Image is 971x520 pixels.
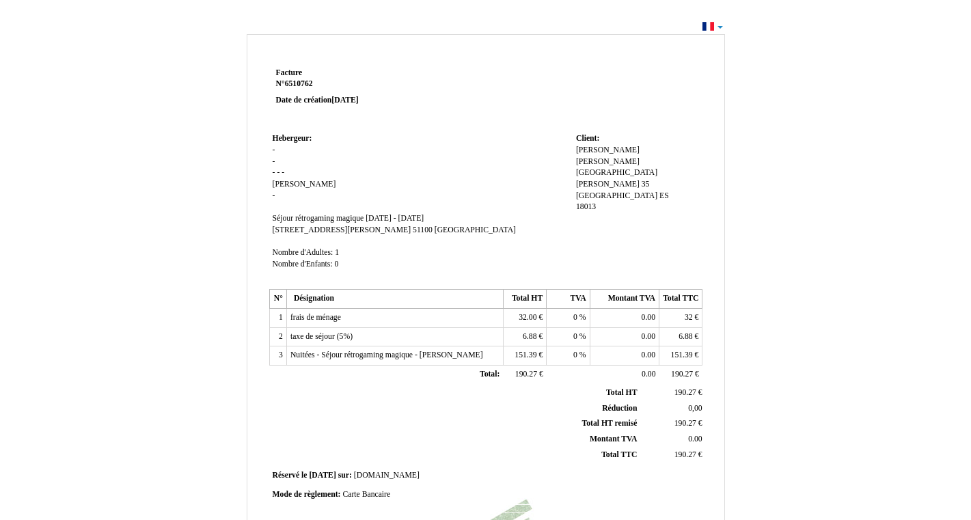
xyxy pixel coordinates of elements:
span: - [277,168,279,177]
span: Facture [276,68,303,77]
span: taxe de séjour (5%) [290,332,353,341]
span: 0 [573,332,577,341]
span: - [273,146,275,154]
span: 0.00 [642,351,655,359]
span: 151.39 [671,351,693,359]
span: Total HT [606,388,637,397]
th: TVA [547,290,590,309]
span: [DOMAIN_NAME] [354,471,420,480]
td: 3 [269,346,286,366]
span: - [273,191,275,200]
span: 32.00 [519,313,536,322]
span: 190.27 [674,388,696,397]
span: Total: [480,370,500,379]
span: 0 [335,260,339,269]
td: € [640,385,705,400]
span: Carte Bancaire [342,490,390,499]
span: [PERSON_NAME] [273,180,336,189]
span: 32 [685,313,693,322]
td: % [547,309,590,328]
span: [GEOGRAPHIC_DATA] [576,191,657,200]
strong: Date de création [276,96,359,105]
td: € [659,346,702,366]
span: 190.27 [515,370,537,379]
span: [DATE] [309,471,336,480]
span: 0 [573,313,577,322]
span: 0.00 [642,332,655,341]
td: € [503,327,546,346]
span: Montant TVA [590,435,637,443]
span: 6.88 [523,332,536,341]
td: € [659,366,702,385]
span: 0.00 [642,313,655,322]
th: N° [269,290,286,309]
td: € [640,416,705,432]
span: [STREET_ADDRESS][PERSON_NAME] [273,225,411,234]
span: 51100 [413,225,433,234]
td: 2 [269,327,286,346]
td: % [547,346,590,366]
span: 0.00 [688,435,702,443]
span: Nuitées - Séjour rétrogaming magique - [PERSON_NAME] [290,351,483,359]
span: 0 [573,351,577,359]
td: 1 [269,309,286,328]
span: - [273,168,275,177]
th: Désignation [286,290,503,309]
span: frais de ménage [290,313,341,322]
span: 6.88 [679,332,692,341]
th: Total TTC [659,290,702,309]
span: Total TTC [601,450,637,459]
span: Mode de règlement: [273,490,341,499]
span: Séjour rétrogaming magique [273,214,364,223]
td: % [547,327,590,346]
span: [GEOGRAPHIC_DATA][PERSON_NAME] 35 [576,168,657,189]
span: Réduction [602,404,637,413]
span: 18013 [576,202,596,211]
span: 190.27 [674,450,696,459]
span: - [282,168,284,177]
span: [DATE] - [DATE] [366,214,424,223]
span: ES [659,191,669,200]
span: Réservé le [273,471,307,480]
span: Hebergeur: [273,134,312,143]
span: 190.27 [671,370,693,379]
td: € [503,346,546,366]
span: Total HT remisé [582,419,637,428]
td: € [659,327,702,346]
strong: N° [276,79,439,90]
span: 1 [335,248,339,257]
span: 0,00 [688,404,702,413]
span: - [273,157,275,166]
span: 190.27 [674,419,696,428]
span: [GEOGRAPHIC_DATA] [435,225,516,234]
span: [DATE] [331,96,358,105]
span: 6510762 [285,79,313,88]
td: € [659,309,702,328]
td: € [640,447,705,463]
span: [PERSON_NAME] [576,146,640,154]
th: Total HT [503,290,546,309]
span: [PERSON_NAME] [576,157,640,166]
span: 151.39 [515,351,536,359]
td: € [503,309,546,328]
span: Nombre d'Enfants: [273,260,333,269]
th: Montant TVA [590,290,659,309]
span: Client: [576,134,599,143]
span: 0.00 [642,370,655,379]
span: Nombre d'Adultes: [273,248,333,257]
span: sur: [338,471,352,480]
td: € [503,366,546,385]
